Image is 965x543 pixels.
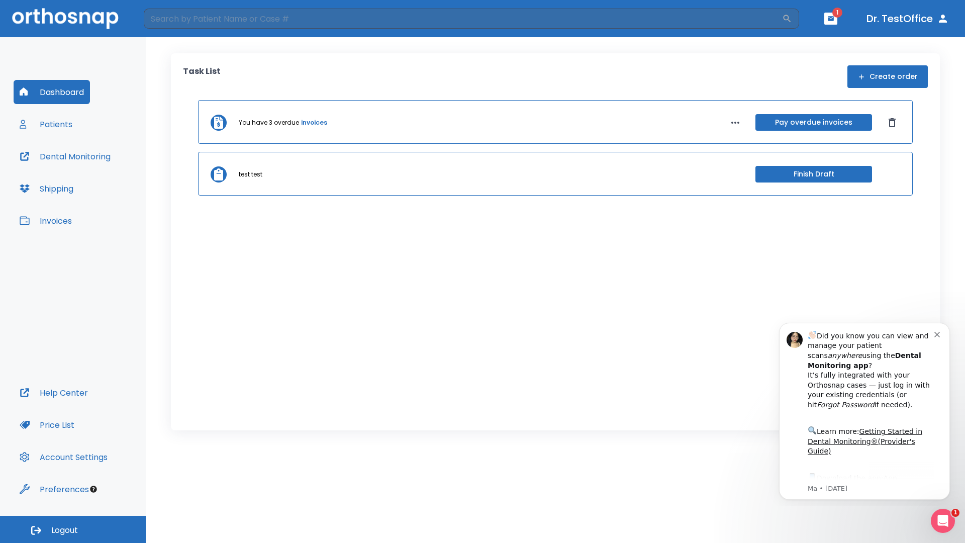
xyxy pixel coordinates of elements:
[170,16,178,24] button: Dismiss notification
[755,114,872,131] button: Pay overdue invoices
[14,144,117,168] button: Dental Monitoring
[931,509,955,533] iframe: Intercom live chat
[183,65,221,88] p: Task List
[951,509,959,517] span: 1
[14,176,79,201] button: Shipping
[239,118,299,127] p: You have 3 overdue
[884,115,900,131] button: Dismiss
[832,8,842,18] span: 1
[14,112,78,136] button: Patients
[14,381,94,405] button: Help Center
[14,80,90,104] button: Dashboard
[847,65,928,88] button: Create order
[51,525,78,536] span: Logout
[44,170,170,179] p: Message from Ma, sent 6w ago
[301,118,327,127] a: invoices
[14,413,80,437] button: Price List
[14,445,114,469] button: Account Settings
[14,209,78,233] button: Invoices
[764,314,965,506] iframe: Intercom notifications message
[44,158,170,209] div: Download the app: | ​ Let us know if you need help getting started!
[44,160,133,178] a: App Store
[89,485,98,494] div: Tooltip anchor
[144,9,782,29] input: Search by Patient Name or Case #
[239,170,262,179] p: test test
[755,166,872,183] button: Finish Draft
[12,8,119,29] img: Orthosnap
[862,10,953,28] button: Dr. TestOffice
[14,477,95,501] button: Preferences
